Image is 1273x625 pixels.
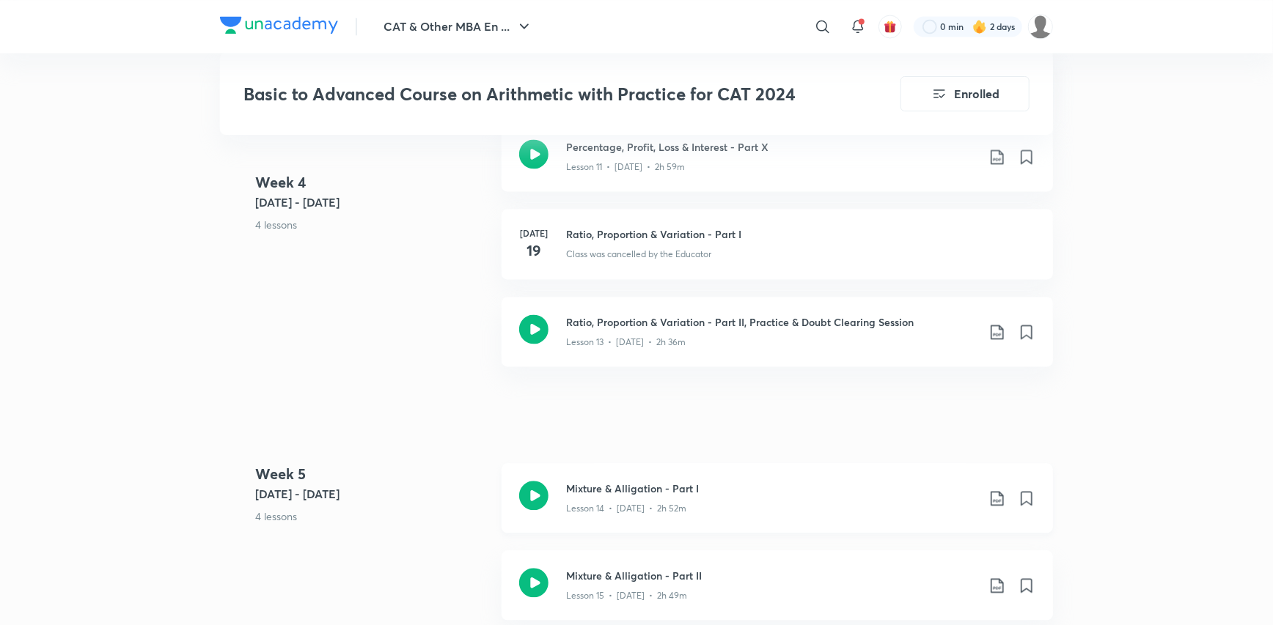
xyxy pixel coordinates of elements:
p: Lesson 14 • [DATE] • 2h 52m [566,502,686,515]
h5: [DATE] - [DATE] [255,485,490,503]
h3: Basic to Advanced Course on Arithmetic with Practice for CAT 2024 [243,84,818,105]
img: Varun Ramnath [1028,14,1053,39]
img: avatar [884,20,897,33]
a: Ratio, Proportion & Variation - Part II, Practice & Doubt Clearing SessionLesson 13 • [DATE] • 2h... [502,297,1053,384]
h3: Percentage, Profit, Loss & Interest - Part X [566,139,977,155]
p: Class was cancelled by the Educator [566,248,711,261]
p: 4 lessons [255,508,490,524]
img: Company Logo [220,16,338,34]
h4: Week 4 [255,172,490,194]
button: Enrolled [900,76,1030,111]
p: Lesson 13 • [DATE] • 2h 36m [566,336,686,349]
p: Lesson 11 • [DATE] • 2h 59m [566,160,685,174]
h3: Ratio, Proportion & Variation - Part I [566,226,1035,242]
h3: Ratio, Proportion & Variation - Part II, Practice & Doubt Clearing Session [566,314,977,330]
a: Percentage, Profit, Loss & Interest - Part XLesson 11 • [DATE] • 2h 59m [502,122,1053,209]
img: streak [972,19,987,34]
h4: Week 5 [255,463,490,485]
h3: Mixture & Alligation - Part I [566,481,977,496]
p: 4 lessons [255,218,490,233]
h6: [DATE] [519,226,549,240]
button: avatar [878,15,902,38]
h4: 19 [519,240,549,262]
a: Mixture & Alligation - Part ILesson 14 • [DATE] • 2h 52m [502,463,1053,550]
h3: Mixture & Alligation - Part II [566,568,977,583]
a: [DATE]19Ratio, Proportion & Variation - Part IClass was cancelled by the Educator [502,209,1053,297]
a: Company Logo [220,16,338,37]
button: CAT & Other MBA En ... [375,12,542,41]
h5: [DATE] - [DATE] [255,194,490,212]
p: Lesson 15 • [DATE] • 2h 49m [566,589,687,602]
